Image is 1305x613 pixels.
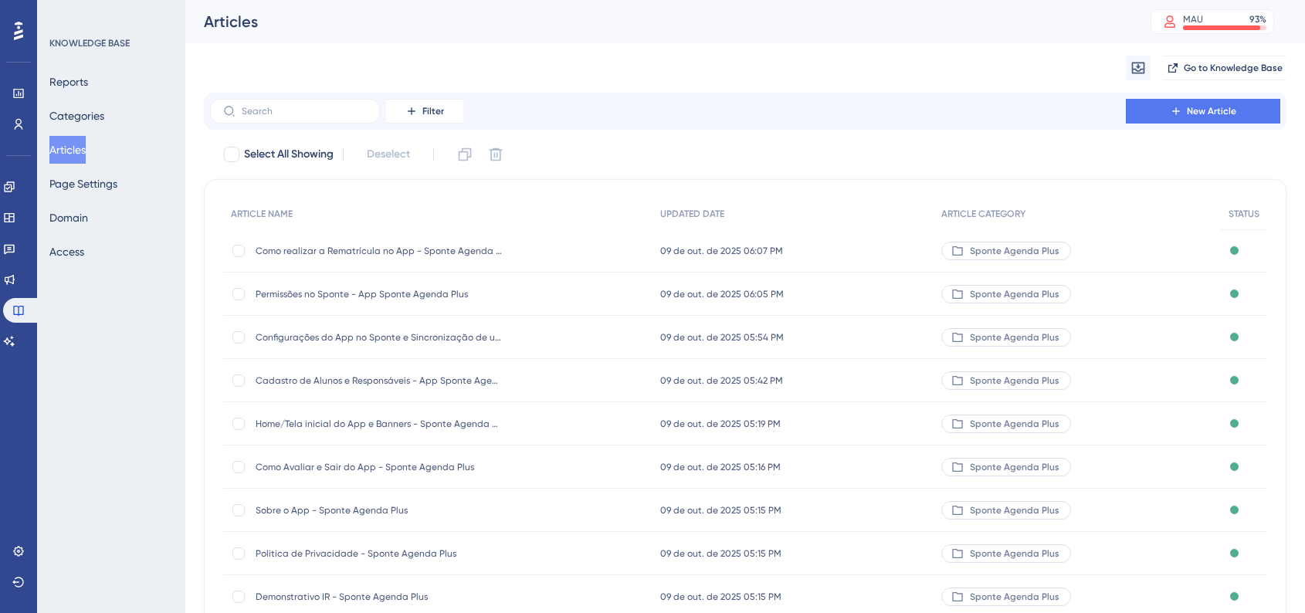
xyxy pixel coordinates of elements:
button: Reports [49,68,88,96]
span: Deselect [367,145,410,164]
button: New Article [1126,99,1280,124]
button: Page Settings [49,170,117,198]
span: UPDATED DATE [660,208,724,220]
span: STATUS [1229,208,1259,220]
button: Deselect [353,141,424,168]
span: 09 de out. de 2025 06:07 PM [660,245,783,257]
span: Sponte Agenda Plus [970,591,1059,603]
div: KNOWLEDGE BASE [49,37,130,49]
span: Demonstrativo IR - Sponte Agenda Plus [256,591,503,603]
span: Go to Knowledge Base [1184,62,1283,74]
span: Sponte Agenda Plus [970,245,1059,257]
span: 09 de out. de 2025 05:15 PM [660,591,781,603]
span: Sponte Agenda Plus [970,331,1059,344]
span: Cadastro de Alunos e Responsáveis - App Sponte Agenda Plus [256,374,503,387]
span: 09 de out. de 2025 05:42 PM [660,374,783,387]
span: 09 de out. de 2025 05:19 PM [660,418,781,430]
span: Sponte Agenda Plus [970,547,1059,560]
span: Sponte Agenda Plus [970,288,1059,300]
button: Filter [386,99,463,124]
span: Home/Tela inicial do App e Banners - Sponte Agenda Plus [256,418,503,430]
button: Go to Knowledge Base [1163,56,1286,80]
span: 09 de out. de 2025 05:16 PM [660,461,781,473]
span: Filter [422,105,444,117]
span: 09 de out. de 2025 05:15 PM [660,504,781,516]
span: Sobre o App - Sponte Agenda Plus [256,504,503,516]
span: Permissões no Sponte - App Sponte Agenda Plus [256,288,503,300]
span: Sponte Agenda Plus [970,504,1059,516]
span: New Article [1187,105,1236,117]
button: Categories [49,102,104,130]
span: Como realizar a Rematrícula no App - Sponte Agenda Plus [256,245,503,257]
input: Search [242,106,367,117]
span: Sponte Agenda Plus [970,418,1059,430]
span: Sponte Agenda Plus [970,374,1059,387]
span: ARTICLE CATEGORY [941,208,1025,220]
span: Como Avaliar e Sair do App - Sponte Agenda Plus [256,461,503,473]
span: ARTICLE NAME [231,208,293,220]
span: 09 de out. de 2025 05:15 PM [660,547,781,560]
span: Configurações do App no Sponte e Sincronização de usuários - Sponte Agenda Plus [256,331,503,344]
div: MAU [1183,13,1203,25]
button: Domain [49,204,88,232]
div: Articles [204,11,1112,32]
span: 09 de out. de 2025 05:54 PM [660,331,784,344]
button: Articles [49,136,86,164]
div: 93 % [1249,13,1266,25]
span: Sponte Agenda Plus [970,461,1059,473]
button: Access [49,238,84,266]
span: Politica de Privacidade - Sponte Agenda Plus [256,547,503,560]
span: Select All Showing [244,145,334,164]
span: 09 de out. de 2025 06:05 PM [660,288,784,300]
